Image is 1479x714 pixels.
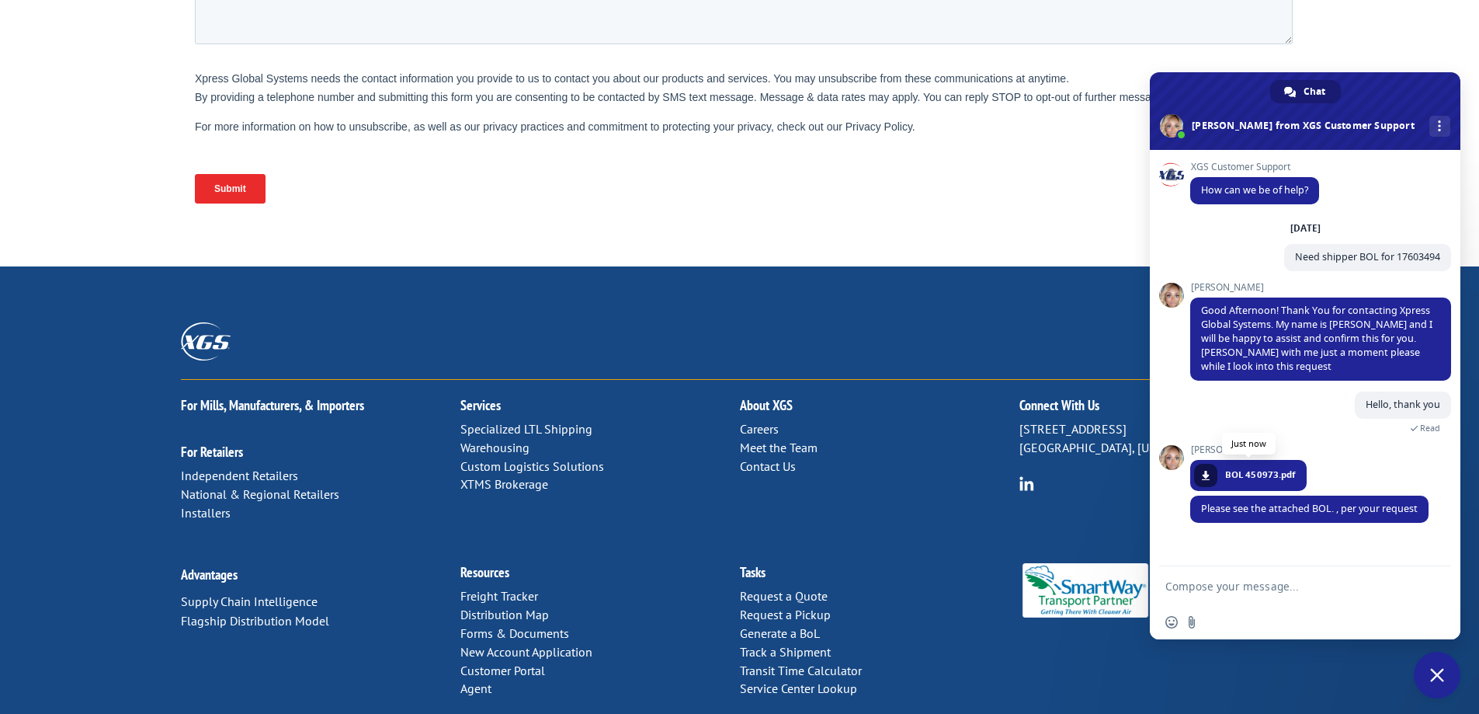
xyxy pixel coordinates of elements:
[460,625,569,641] a: Forms & Documents
[1225,468,1295,482] span: BOL 450973.pdf
[1190,444,1307,455] span: [PERSON_NAME]
[1290,224,1321,233] div: [DATE]
[460,607,549,622] a: Distribution Map
[740,458,796,474] a: Contact Us
[460,681,491,696] a: Agent
[460,663,545,678] a: Customer Portal
[460,421,592,437] a: Specialized LTL Shipping
[181,613,329,629] a: Flagship Distribution Model
[1201,304,1432,373] span: Good Afternoon! Thank You for contacting Xpress Global Systems. My name is [PERSON_NAME] and I wi...
[460,644,592,660] a: New Account Application
[1366,398,1440,411] span: Hello, thank you
[740,607,831,622] a: Request a Pickup
[181,566,238,583] a: Advantages
[740,625,820,641] a: Generate a BoL
[460,476,548,492] a: XTMS Brokerage
[1019,476,1034,491] img: group-6
[552,65,618,77] span: Phone number
[1201,183,1308,197] span: How can we be of help?
[1429,116,1450,137] div: More channels
[181,486,339,502] a: National & Regional Retailers
[1295,250,1440,263] span: Need shipper BOL for 17603494
[460,440,529,455] a: Warehousing
[556,174,566,184] input: Contact by Phone
[740,396,793,414] a: About XGS
[740,663,862,678] a: Transit Time Calculator
[556,153,566,163] input: Contact by Email
[181,594,318,609] a: Supply Chain Intelligence
[1165,580,1411,594] textarea: Compose your message...
[1019,399,1299,420] h2: Connect With Us
[1019,420,1299,458] p: [STREET_ADDRESS] [GEOGRAPHIC_DATA], [US_STATE] 37421
[460,563,509,581] a: Resources
[1270,80,1341,103] div: Chat
[1190,162,1319,172] span: XGS Customer Support
[181,443,243,461] a: For Retailers
[460,396,501,414] a: Services
[740,421,779,437] a: Careers
[1420,423,1440,434] span: Read
[552,2,599,13] span: Last name
[181,505,231,521] a: Installers
[1165,616,1178,629] span: Insert an emoji
[740,440,818,455] a: Meet the Team
[1201,502,1418,515] span: Please see the attached BOL. , per your request
[1414,652,1460,698] div: Close chat
[1019,563,1152,618] img: Smartway_Logo
[1304,80,1325,103] span: Chat
[740,588,828,604] a: Request a Quote
[552,129,639,141] span: Contact Preference
[1190,282,1451,293] span: [PERSON_NAME]
[460,588,538,604] a: Freight Tracker
[570,175,650,186] span: Contact by Phone
[181,396,364,414] a: For Mills, Manufacturers, & Importers
[740,644,831,660] a: Track a Shipment
[1186,616,1198,629] span: Send a file
[740,681,857,696] a: Service Center Lookup
[181,322,231,360] img: XGS_Logos_ALL_2024_All_White
[740,566,1019,587] h2: Tasks
[460,458,604,474] a: Custom Logistics Solutions
[181,468,298,483] a: Independent Retailers
[570,154,646,165] span: Contact by Email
